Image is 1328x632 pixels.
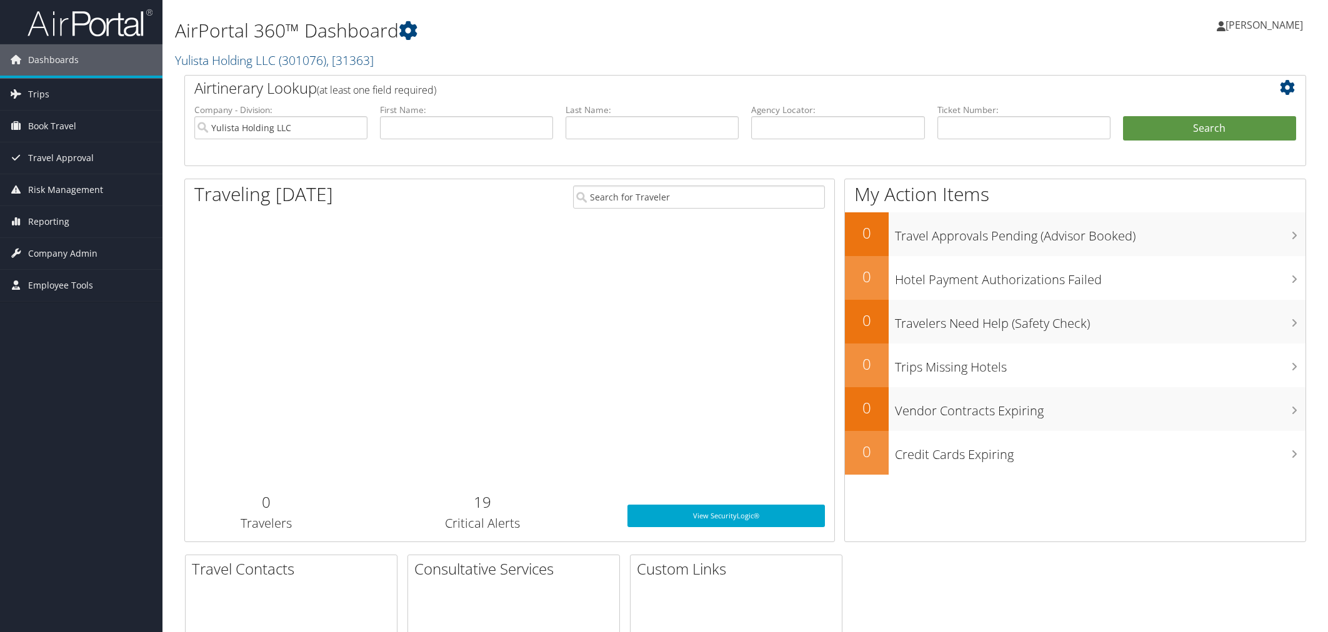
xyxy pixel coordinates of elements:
[895,440,1306,463] h3: Credit Cards Expiring
[194,77,1203,99] h2: Airtinerary Lookup
[1226,18,1303,32] span: [PERSON_NAME]
[28,79,49,110] span: Trips
[845,353,889,375] h2: 0
[566,104,739,116] label: Last Name:
[28,174,103,205] span: Risk Management
[627,505,825,527] a: View SecurityLogic®
[845,397,889,418] h2: 0
[192,558,397,580] h2: Travel Contacts
[414,558,619,580] h2: Consultative Services
[28,142,94,174] span: Travel Approval
[845,300,1306,343] a: 0Travelers Need Help (Safety Check)
[895,352,1306,376] h3: Trips Missing Hotels
[357,491,609,513] h2: 19
[279,52,326,69] span: ( 301076 )
[845,256,1306,300] a: 0Hotel Payment Authorizations Failed
[845,212,1306,256] a: 0Travel Approvals Pending (Advisor Booked)
[194,515,338,532] h3: Travelers
[751,104,924,116] label: Agency Locator:
[194,491,338,513] h2: 0
[27,8,152,37] img: airportal-logo.png
[895,396,1306,420] h3: Vendor Contracts Expiring
[845,310,889,331] h2: 0
[317,83,436,97] span: (at least one field required)
[845,441,889,462] h2: 0
[175,52,374,69] a: Yulista Holding LLC
[845,343,1306,387] a: 0Trips Missing Hotels
[845,181,1306,207] h1: My Action Items
[637,558,842,580] h2: Custom Links
[937,104,1111,116] label: Ticket Number:
[573,185,825,209] input: Search for Traveler
[845,222,889,244] h2: 0
[357,515,609,532] h3: Critical Alerts
[28,238,97,269] span: Company Admin
[326,52,374,69] span: , [ 31363 ]
[175,17,936,44] h1: AirPortal 360™ Dashboard
[194,181,333,207] h1: Traveling [DATE]
[28,44,79,76] span: Dashboards
[380,104,553,116] label: First Name:
[28,111,76,142] span: Book Travel
[28,270,93,301] span: Employee Tools
[895,221,1306,245] h3: Travel Approvals Pending (Advisor Booked)
[895,265,1306,289] h3: Hotel Payment Authorizations Failed
[1123,116,1296,141] button: Search
[1217,6,1316,44] a: [PERSON_NAME]
[895,309,1306,332] h3: Travelers Need Help (Safety Check)
[845,266,889,287] h2: 0
[28,206,69,237] span: Reporting
[845,387,1306,431] a: 0Vendor Contracts Expiring
[194,104,367,116] label: Company - Division:
[845,431,1306,475] a: 0Credit Cards Expiring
